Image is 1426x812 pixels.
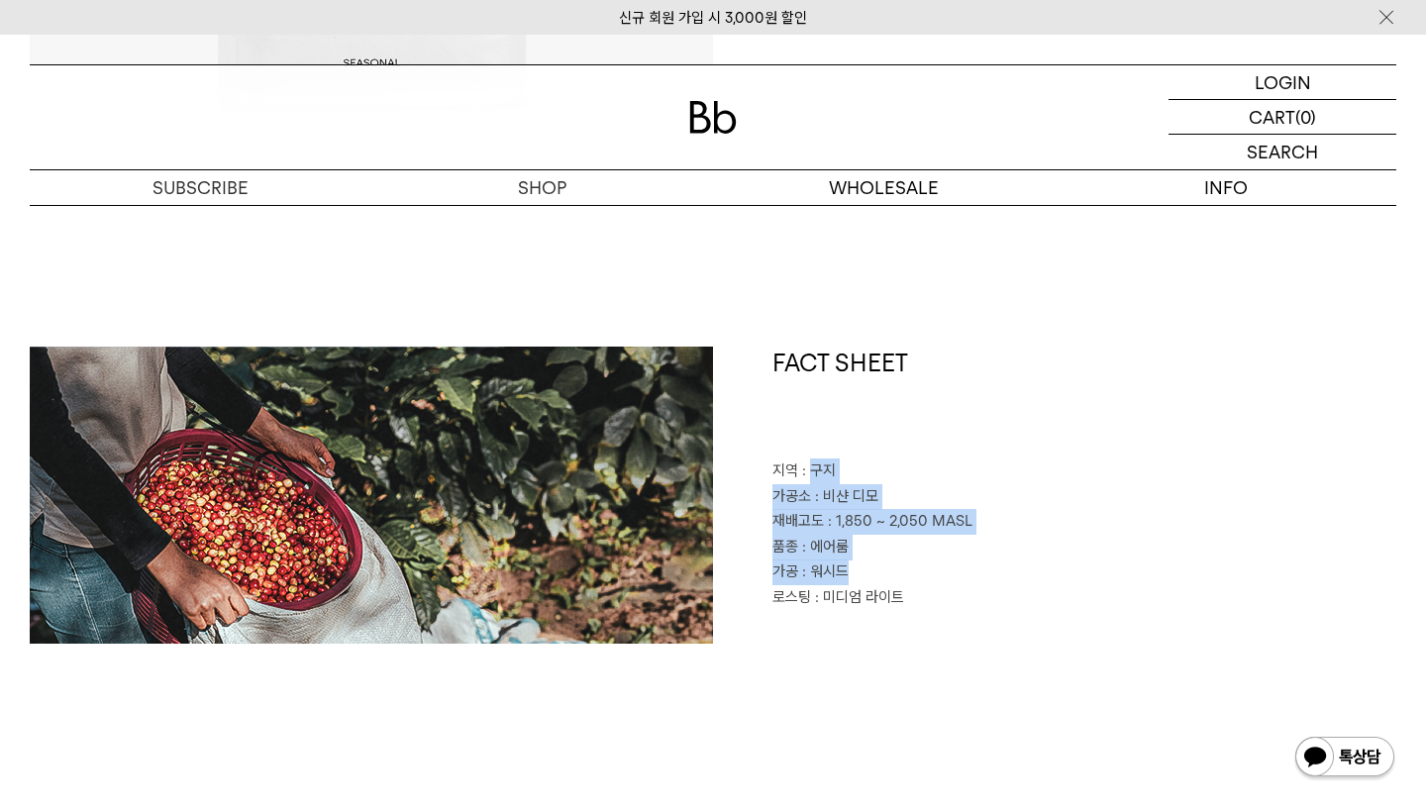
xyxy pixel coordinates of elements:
span: : 미디엄 라이트 [815,588,904,606]
a: CART (0) [1169,100,1396,135]
span: : 구지 [802,461,836,479]
a: 신규 회원 가입 시 3,000원 할인 [619,9,807,27]
p: SEARCH [1247,135,1318,169]
span: 가공 [772,562,798,580]
img: 에티오피아 비샨 디모 [30,347,713,644]
span: : 비샨 디모 [815,487,878,505]
p: INFO [1055,170,1396,205]
p: WHOLESALE [713,170,1055,205]
span: : 에어룸 [802,538,849,556]
span: 재배고도 [772,512,824,530]
a: SUBSCRIBE [30,170,371,205]
span: : 워시드 [802,562,849,580]
span: 가공소 [772,487,811,505]
a: SHOP [371,170,713,205]
p: (0) [1295,100,1316,134]
span: 로스팅 [772,588,811,606]
a: LOGIN [1169,65,1396,100]
p: LOGIN [1255,65,1311,99]
span: 품종 [772,538,798,556]
span: 지역 [772,461,798,479]
img: 로고 [689,101,737,134]
h1: FACT SHEET [772,347,1396,459]
p: CART [1249,100,1295,134]
img: 카카오톡 채널 1:1 채팅 버튼 [1293,735,1396,782]
span: : 1,850 ~ 2,050 MASL [828,512,972,530]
